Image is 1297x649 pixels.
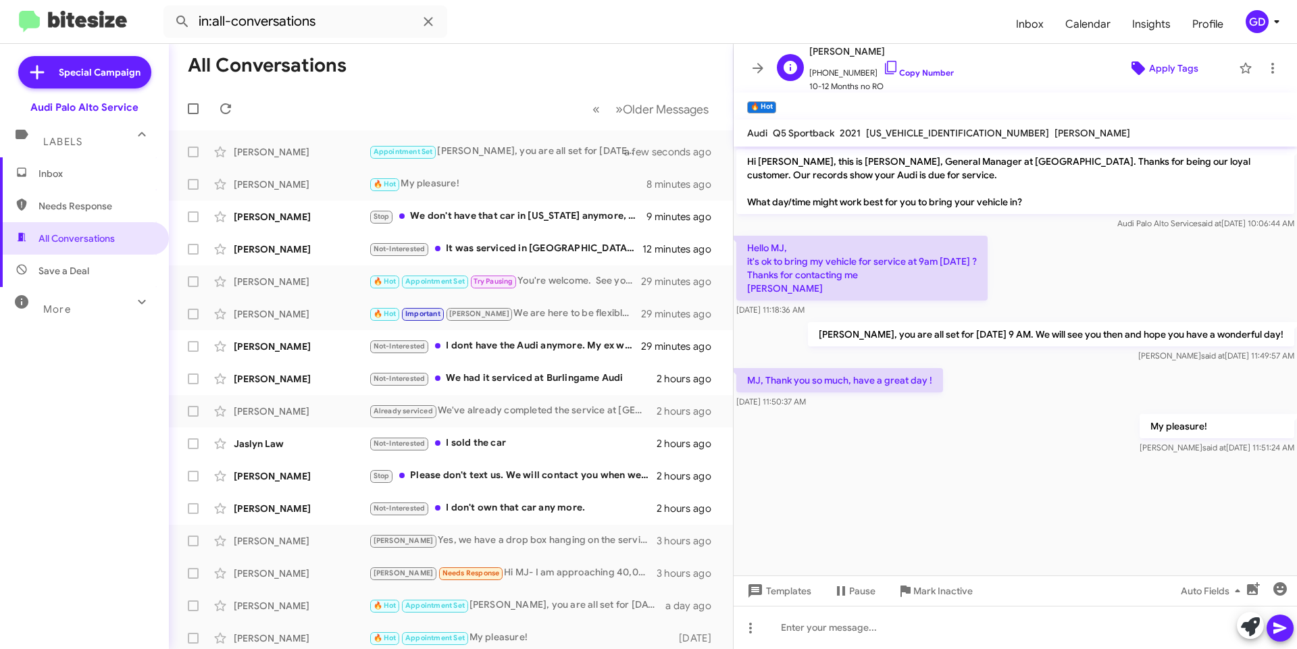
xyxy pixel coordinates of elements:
[369,630,672,646] div: My pleasure!
[234,145,369,159] div: [PERSON_NAME]
[369,306,641,321] div: We are here to be flexible. What time will work best for you?
[849,579,875,603] span: Pause
[43,136,82,148] span: Labels
[405,277,465,286] span: Appointment Set
[657,502,722,515] div: 2 hours ago
[405,601,465,610] span: Appointment Set
[369,274,641,289] div: You're welcome. See you soon.
[43,303,71,315] span: More
[1149,56,1198,80] span: Apply Tags
[369,176,646,192] div: My pleasure!
[234,599,369,613] div: [PERSON_NAME]
[234,437,369,450] div: Jaslyn Law
[234,242,369,256] div: [PERSON_NAME]
[744,579,811,603] span: Templates
[374,342,426,351] span: Not-Interested
[646,210,722,224] div: 9 minutes ago
[747,127,767,139] span: Audi
[369,468,657,484] div: Please don't text us. We will contact you when we need service.
[234,178,369,191] div: [PERSON_NAME]
[374,471,390,480] span: Stop
[657,567,722,580] div: 3 hours ago
[1140,414,1294,438] p: My pleasure!
[642,242,722,256] div: 12 minutes ago
[809,80,954,93] span: 10-12 Months no RO
[592,101,600,118] span: «
[374,504,426,513] span: Not-Interested
[374,212,390,221] span: Stop
[374,374,426,383] span: Not-Interested
[30,101,138,114] div: Audi Palo Alto Service
[474,277,513,286] span: Try Pausing
[641,145,722,159] div: a few seconds ago
[809,59,954,80] span: [PHONE_NUMBER]
[641,307,722,321] div: 29 minutes ago
[405,309,440,318] span: Important
[657,437,722,450] div: 2 hours ago
[374,439,426,448] span: Not-Interested
[736,305,805,315] span: [DATE] 11:18:36 AM
[374,277,397,286] span: 🔥 Hot
[1117,218,1294,228] span: Audi Palo Alto Service [DATE] 10:06:44 AM
[1005,5,1054,44] span: Inbox
[374,633,397,642] span: 🔥 Hot
[234,534,369,548] div: [PERSON_NAME]
[18,56,151,88] a: Special Campaign
[1181,579,1246,603] span: Auto Fields
[1202,442,1226,452] span: said at
[369,241,642,257] div: It was serviced in [GEOGRAPHIC_DATA] in April
[866,127,1049,139] span: [US_VEHICLE_IDENTIFICATION_NUMBER]
[188,55,347,76] h1: All Conversations
[369,500,657,516] div: I don't own that car any more.
[1140,442,1294,452] span: [PERSON_NAME] [DATE] 11:51:24 AM
[657,405,722,418] div: 2 hours ago
[39,264,89,278] span: Save a Deal
[374,569,434,577] span: [PERSON_NAME]
[734,579,822,603] button: Templates
[736,396,806,407] span: [DATE] 11:50:37 AM
[234,275,369,288] div: [PERSON_NAME]
[234,372,369,386] div: [PERSON_NAME]
[234,340,369,353] div: [PERSON_NAME]
[1094,56,1232,80] button: Apply Tags
[374,147,433,156] span: Appointment Set
[369,144,641,159] div: [PERSON_NAME], you are all set for [DATE] 9 AM. We will see you then and hope you have a wonderfu...
[369,565,657,581] div: Hi MJ- I am approaching 40,000 miles. Do you have a 40k service and what does it include and what...
[234,631,369,645] div: [PERSON_NAME]
[234,307,369,321] div: [PERSON_NAME]
[39,232,115,245] span: All Conversations
[39,199,153,213] span: Needs Response
[374,407,433,415] span: Already serviced
[405,633,465,642] span: Appointment Set
[449,309,509,318] span: [PERSON_NAME]
[369,338,641,354] div: I dont have the Audi anymore. My ex wife took it in our divorce
[672,631,722,645] div: [DATE]
[641,275,722,288] div: 29 minutes ago
[1201,351,1225,361] span: said at
[59,66,141,79] span: Special Campaign
[1054,127,1130,139] span: [PERSON_NAME]
[234,210,369,224] div: [PERSON_NAME]
[883,68,954,78] a: Copy Number
[374,180,397,188] span: 🔥 Hot
[623,102,709,117] span: Older Messages
[369,598,665,613] div: [PERSON_NAME], you are all set for [DATE] 3:45 PM. We will see you then and hope you have a wonde...
[369,371,657,386] div: We had it serviced at Burlingame Audi
[163,5,447,38] input: Search
[1121,5,1181,44] a: Insights
[234,405,369,418] div: [PERSON_NAME]
[809,43,954,59] span: [PERSON_NAME]
[657,469,722,483] div: 2 hours ago
[1054,5,1121,44] a: Calendar
[369,403,657,419] div: We've already completed the service at [GEOGRAPHIC_DATA] because it's closer to [GEOGRAPHIC_DATA]
[886,579,984,603] button: Mark Inactive
[374,536,434,545] span: [PERSON_NAME]
[1138,351,1294,361] span: [PERSON_NAME] [DATE] 11:49:57 AM
[1198,218,1221,228] span: said at
[1246,10,1269,33] div: GD
[615,101,623,118] span: »
[1181,5,1234,44] a: Profile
